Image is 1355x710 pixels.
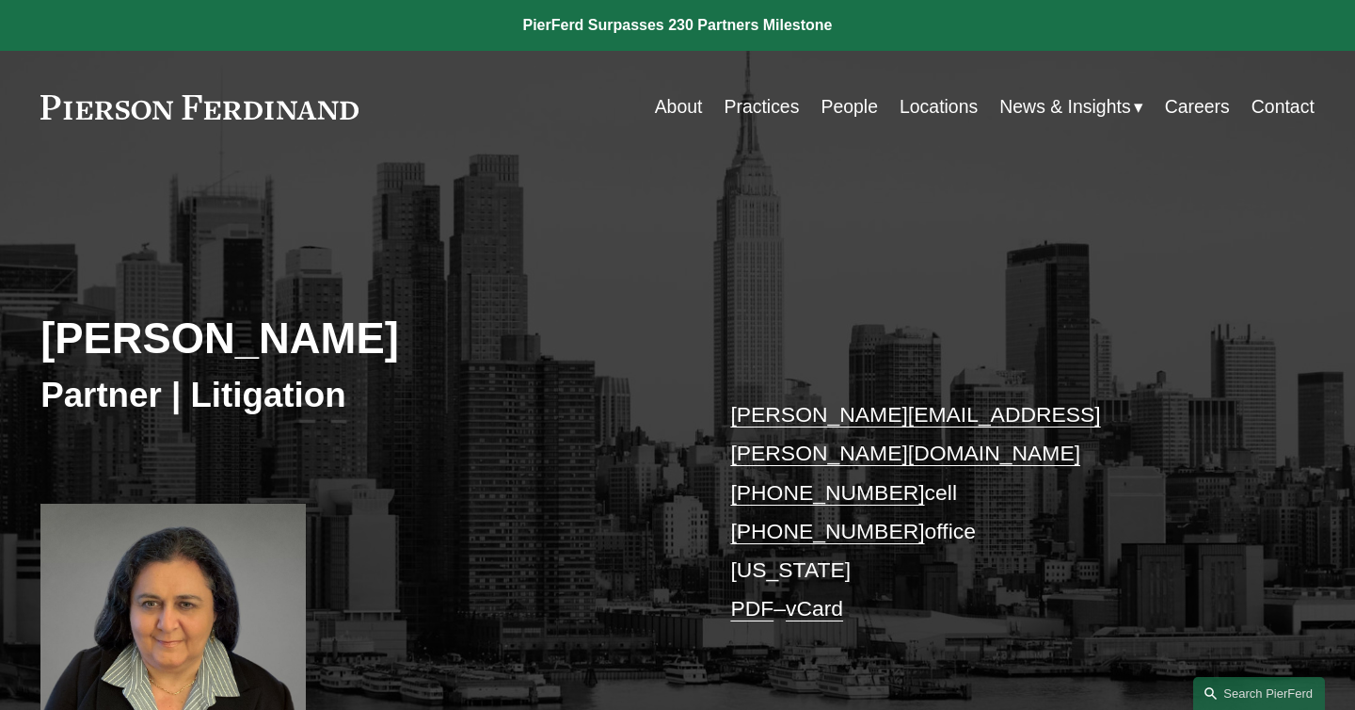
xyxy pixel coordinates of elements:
[786,596,843,621] a: vCard
[724,89,799,125] a: Practices
[999,90,1130,123] span: News & Insights
[821,89,878,125] a: People
[655,89,703,125] a: About
[730,395,1261,628] p: cell office [US_STATE] –
[730,519,924,543] a: [PHONE_NUMBER]
[1165,89,1230,125] a: Careers
[730,480,924,505] a: [PHONE_NUMBER]
[730,596,773,621] a: PDF
[1193,677,1325,710] a: Search this site
[900,89,978,125] a: Locations
[1251,89,1315,125] a: Contact
[40,314,677,365] h2: [PERSON_NAME]
[40,374,677,416] h3: Partner | Litigation
[999,89,1142,125] a: folder dropdown
[730,402,1100,465] a: [PERSON_NAME][EMAIL_ADDRESS][PERSON_NAME][DOMAIN_NAME]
